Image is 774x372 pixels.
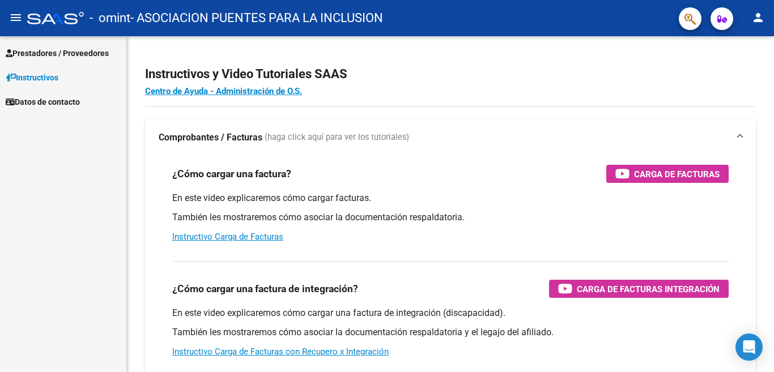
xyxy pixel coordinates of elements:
[172,232,283,242] a: Instructivo Carga de Facturas
[172,347,389,357] a: Instructivo Carga de Facturas con Recupero x Integración
[172,281,358,297] h3: ¿Cómo cargar una factura de integración?
[577,282,720,296] span: Carga de Facturas Integración
[172,192,729,204] p: En este video explicaremos cómo cargar facturas.
[130,6,383,31] span: - ASOCIACION PUENTES PARA LA INCLUSION
[6,96,80,108] span: Datos de contacto
[634,167,720,181] span: Carga de Facturas
[751,11,765,24] mat-icon: person
[145,119,756,156] mat-expansion-panel-header: Comprobantes / Facturas (haga click aquí para ver los tutoriales)
[145,86,302,96] a: Centro de Ayuda - Administración de O.S.
[90,6,130,31] span: - omint
[172,211,729,224] p: También les mostraremos cómo asociar la documentación respaldatoria.
[265,131,409,144] span: (haga click aquí para ver los tutoriales)
[606,165,729,183] button: Carga de Facturas
[145,63,756,85] h2: Instructivos y Video Tutoriales SAAS
[735,333,763,361] div: Open Intercom Messenger
[172,326,729,339] p: También les mostraremos cómo asociar la documentación respaldatoria y el legajo del afiliado.
[9,11,23,24] mat-icon: menu
[172,166,291,182] h3: ¿Cómo cargar una factura?
[172,307,729,319] p: En este video explicaremos cómo cargar una factura de integración (discapacidad).
[6,71,58,84] span: Instructivos
[159,131,262,144] strong: Comprobantes / Facturas
[549,280,729,298] button: Carga de Facturas Integración
[6,47,109,59] span: Prestadores / Proveedores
